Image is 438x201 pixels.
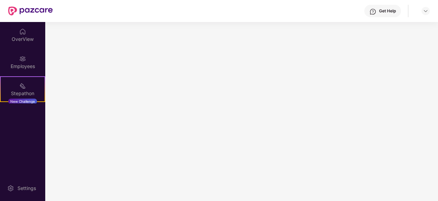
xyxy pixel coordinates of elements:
[8,7,53,15] img: New Pazcare Logo
[1,90,45,97] div: Stepathon
[8,99,37,104] div: New Challenge
[19,82,26,89] img: svg+xml;base64,PHN2ZyB4bWxucz0iaHR0cDovL3d3dy53My5vcmcvMjAwMC9zdmciIHdpZHRoPSIyMSIgaGVpZ2h0PSIyMC...
[19,28,26,35] img: svg+xml;base64,PHN2ZyBpZD0iSG9tZSIgeG1sbnM9Imh0dHA6Ly93d3cudzMub3JnLzIwMDAvc3ZnIiB3aWR0aD0iMjAiIG...
[7,185,14,192] img: svg+xml;base64,PHN2ZyBpZD0iU2V0dGluZy0yMHgyMCIgeG1sbnM9Imh0dHA6Ly93d3cudzMub3JnLzIwMDAvc3ZnIiB3aW...
[423,8,428,14] img: svg+xml;base64,PHN2ZyBpZD0iRHJvcGRvd24tMzJ4MzIiIHhtbG5zPSJodHRwOi8vd3d3LnczLm9yZy8yMDAwL3N2ZyIgd2...
[15,185,38,192] div: Settings
[369,8,376,15] img: svg+xml;base64,PHN2ZyBpZD0iSGVscC0zMngzMiIgeG1sbnM9Imh0dHA6Ly93d3cudzMub3JnLzIwMDAvc3ZnIiB3aWR0aD...
[19,55,26,62] img: svg+xml;base64,PHN2ZyBpZD0iRW1wbG95ZWVzIiB4bWxucz0iaHR0cDovL3d3dy53My5vcmcvMjAwMC9zdmciIHdpZHRoPS...
[379,8,396,14] div: Get Help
